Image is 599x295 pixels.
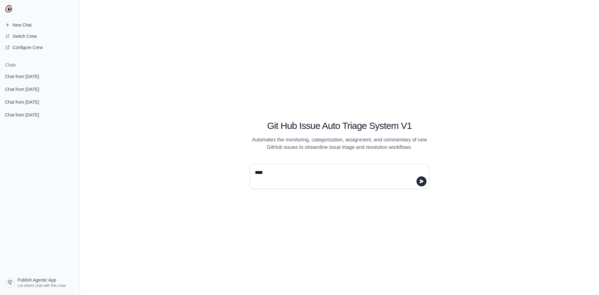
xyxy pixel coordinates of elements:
a: Chat from [DATE] [2,109,77,120]
span: Chat from [DATE] [5,112,39,118]
span: Chat from [DATE] [5,86,39,92]
a: Chat from [DATE] [2,96,77,108]
span: Chat from [DATE] [5,73,39,80]
h1: Git Hub Issue Auto Triage System V1 [250,120,429,131]
iframe: Chat Widget [568,265,599,295]
span: New Chat [12,22,32,28]
span: Switch Crew [12,33,37,39]
a: Configure Crew [2,42,77,52]
span: Let others chat with this crew [17,283,66,288]
img: CrewAI Logo [5,5,12,12]
a: Chat from [DATE] [2,83,77,95]
span: Publish Agentic App [17,277,56,283]
a: Chat from [DATE] [2,71,77,82]
span: Chat from [DATE] [5,99,39,105]
button: Switch Crew [2,31,77,41]
span: Configure Crew [12,44,43,51]
p: Automates the monitoring, categorization, assignment, and commentary of new GitHub issues to stre... [250,136,429,151]
a: New Chat [2,20,77,30]
a: Publish Agentic App Let others chat with this crew [2,275,77,290]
